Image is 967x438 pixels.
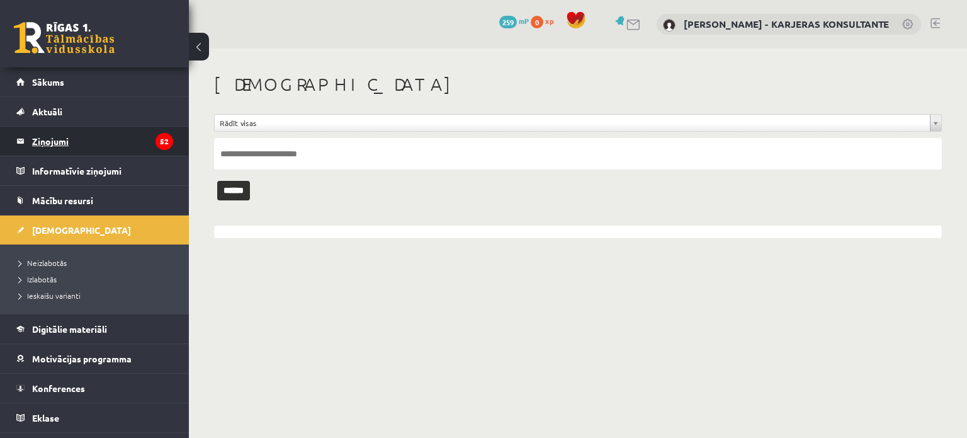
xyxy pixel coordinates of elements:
[519,16,529,26] span: mP
[545,16,553,26] span: xp
[16,67,173,96] a: Sākums
[215,115,941,131] a: Rādīt visas
[32,106,62,117] span: Aktuāli
[32,127,173,156] legend: Ziņojumi
[19,291,81,301] span: Ieskaišu varianti
[663,19,676,32] img: Karīna Saveļjeva - KARJERAS KONSULTANTE
[32,156,173,185] legend: Informatīvie ziņojumi
[19,274,176,285] a: Izlabotās
[16,374,173,403] a: Konferences
[531,16,560,26] a: 0 xp
[32,353,132,364] span: Motivācijas programma
[19,274,57,284] span: Izlabotās
[32,76,64,88] span: Sākums
[19,258,67,268] span: Neizlabotās
[214,74,942,95] h1: [DEMOGRAPHIC_DATA]
[220,115,925,131] span: Rādīt visas
[16,314,173,343] a: Digitālie materiāli
[16,156,173,185] a: Informatīvie ziņojumi
[531,16,543,28] span: 0
[16,186,173,215] a: Mācību resursi
[32,412,59,424] span: Eklase
[32,323,107,335] span: Digitālie materiāli
[16,97,173,126] a: Aktuāli
[32,224,131,236] span: [DEMOGRAPHIC_DATA]
[16,127,173,156] a: Ziņojumi52
[156,133,173,150] i: 52
[19,257,176,268] a: Neizlabotās
[16,216,173,245] a: [DEMOGRAPHIC_DATA]
[499,16,517,28] span: 259
[32,195,93,206] span: Mācību resursi
[19,290,176,301] a: Ieskaišu varianti
[499,16,529,26] a: 259 mP
[16,403,173,432] a: Eklase
[684,18,889,30] a: [PERSON_NAME] - KARJERAS KONSULTANTE
[32,383,85,394] span: Konferences
[14,22,115,54] a: Rīgas 1. Tālmācības vidusskola
[16,344,173,373] a: Motivācijas programma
